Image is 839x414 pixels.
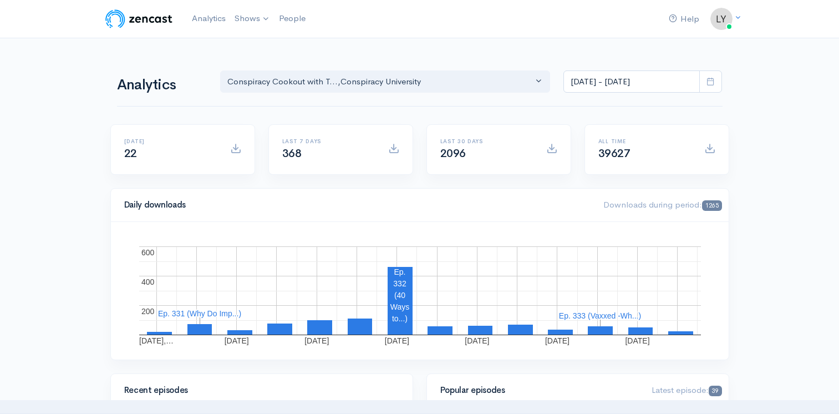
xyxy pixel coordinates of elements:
[304,336,329,345] text: [DATE]
[124,147,137,160] span: 22
[652,385,721,395] span: Latest episode:
[139,336,174,345] text: [DATE],…
[558,311,640,320] text: Ep. 333 (Vaxxed -Wh...)
[274,7,310,31] a: People
[124,235,715,346] svg: A chart.
[465,336,489,345] text: [DATE]
[117,77,207,93] h1: Analytics
[598,147,630,160] span: 39627
[598,138,691,144] h6: All time
[282,147,302,160] span: 368
[124,200,591,210] h4: Daily downloads
[187,7,230,31] a: Analytics
[227,75,533,88] div: Conspiracy Cookout with T... , Conspiracy University
[664,7,704,31] a: Help
[384,336,409,345] text: [DATE]
[230,7,274,31] a: Shows
[282,138,375,144] h6: Last 7 days
[141,277,155,286] text: 400
[224,336,248,345] text: [DATE]
[709,386,721,396] span: 39
[220,70,551,93] button: Conspiracy Cookout with T..., Conspiracy University
[394,267,405,276] text: Ep.
[440,386,639,395] h4: Popular episodes
[603,199,721,210] span: Downloads during period:
[625,336,649,345] text: [DATE]
[440,147,466,160] span: 2096
[141,248,155,257] text: 600
[104,8,174,30] img: ZenCast Logo
[702,200,721,211] span: 1265
[545,336,569,345] text: [DATE]
[124,386,393,395] h4: Recent episodes
[440,138,533,144] h6: Last 30 days
[141,307,155,316] text: 200
[157,309,241,318] text: Ep. 331 (Why Do Imp...)
[710,8,733,30] img: ...
[124,138,217,144] h6: [DATE]
[563,70,700,93] input: analytics date range selector
[391,314,407,323] text: to...)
